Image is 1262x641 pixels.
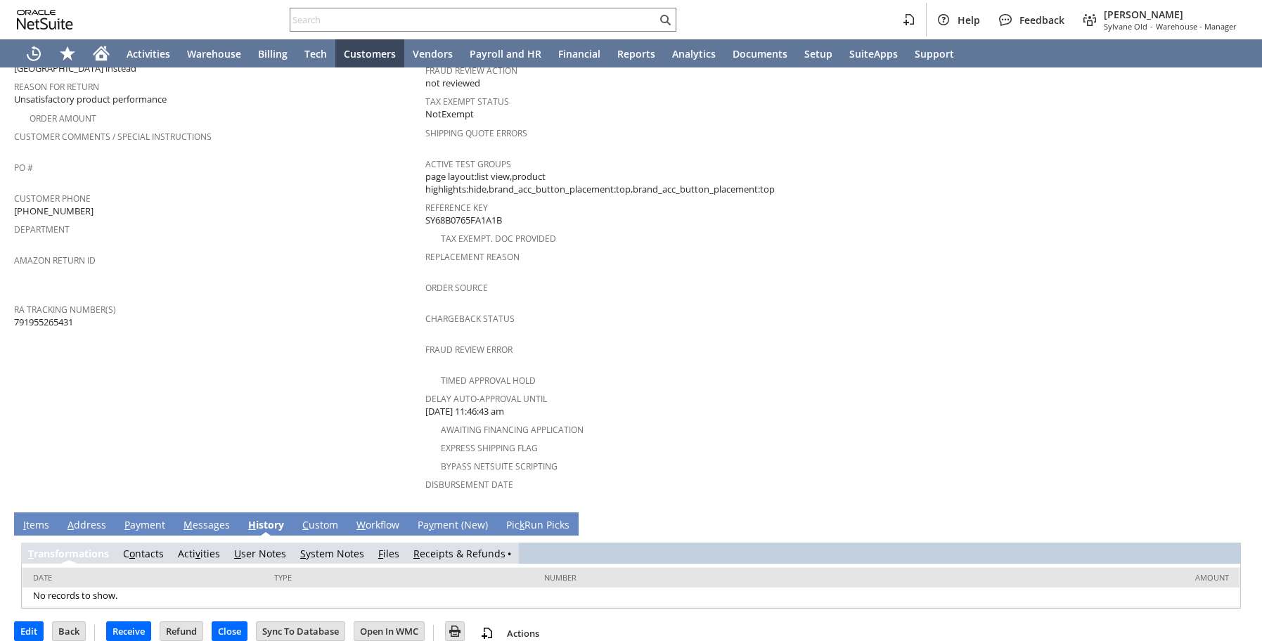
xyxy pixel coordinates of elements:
a: Setup [796,39,841,67]
a: Transformations [28,547,109,560]
span: Financial [558,47,600,60]
a: Activities [118,39,179,67]
input: Close [212,622,247,640]
a: Payroll and HR [461,39,550,67]
span: Activities [127,47,170,60]
span: y [429,518,434,531]
a: History [245,518,288,533]
a: Fraud Review Action [425,65,517,77]
span: - [1150,21,1153,32]
span: Documents [733,47,787,60]
a: Replacement reason [425,251,520,263]
span: A [67,518,74,531]
span: Sylvane Old [1104,21,1147,32]
span: [PERSON_NAME] [1104,8,1237,21]
div: Date [33,572,253,583]
span: U [234,547,241,560]
a: Support [906,39,962,67]
a: Delay Auto-Approval Until [425,393,547,405]
svg: Home [93,45,110,62]
a: User Notes [234,547,286,560]
a: Home [84,39,118,67]
a: Tax Exempt Status [425,96,509,108]
span: M [183,518,193,531]
span: C [302,518,309,531]
span: P [124,518,130,531]
span: not reviewed [425,77,480,90]
a: PO # [14,162,33,174]
div: Amount [854,572,1229,583]
a: Workflow [353,518,403,533]
a: PickRun Picks [503,518,573,533]
span: Vendors [413,47,453,60]
a: Department [14,224,70,235]
a: Messages [180,518,233,533]
input: Print [446,622,464,640]
svg: Recent Records [25,45,42,62]
a: Amazon Return ID [14,254,96,266]
a: System Notes [300,547,364,560]
a: Timed Approval Hold [441,375,536,387]
a: Reports [609,39,664,67]
div: Shortcuts [51,39,84,67]
span: H [248,518,256,531]
a: Vendors [404,39,461,67]
a: Express Shipping Flag [441,442,538,454]
span: Feedback [1019,13,1064,27]
span: [PHONE_NUMBER] [14,205,94,218]
a: Bypass NetSuite Scripting [441,460,558,472]
div: Number [544,572,832,583]
span: 791955265431 [14,316,73,329]
a: Shipping Quote Errors [425,127,527,139]
a: Activities [178,547,220,560]
a: Customer Comments / Special Instructions [14,131,212,143]
a: Awaiting Financing Application [441,424,584,436]
a: Order Source [425,282,488,294]
svg: logo [17,10,73,30]
span: Support [915,47,954,60]
a: Unrolled view on [1223,515,1240,532]
input: Edit [15,622,43,640]
a: Custom [299,518,342,533]
span: Help [958,13,980,27]
a: Tax Exempt. Doc Provided [441,233,556,245]
a: Documents [724,39,796,67]
span: Analytics [672,47,716,60]
a: Warehouse [179,39,250,67]
a: Tech [296,39,335,67]
span: R [413,547,420,560]
span: Unsatisfactory product performance [14,93,167,106]
span: v [195,547,200,560]
a: SuiteApps [841,39,906,67]
a: Billing [250,39,296,67]
a: RA Tracking Number(s) [14,304,116,316]
span: Customers [344,47,396,60]
span: Warehouse - Manager [1156,21,1237,32]
span: Warehouse [187,47,241,60]
span: NotExempt [425,108,474,121]
span: page layout:list view,product highlights:hide,brand_acc_button_placement:top,brand_acc_button_pla... [425,170,830,196]
a: Disbursement Date [425,479,513,491]
input: Receive [107,622,150,640]
div: Type [274,572,523,583]
a: Active Test Groups [425,158,511,170]
input: Open In WMC [354,622,424,640]
input: Search [290,11,657,28]
span: Reports [617,47,655,60]
a: Items [20,518,53,533]
a: Receipts & Refunds [413,547,506,560]
span: SY68B0765FA1A1B [425,214,502,227]
a: Customers [335,39,404,67]
a: Chargeback Status [425,313,515,325]
span: [DATE] 11:46:43 am [425,405,504,418]
span: Setup [804,47,832,60]
a: Files [378,547,399,560]
a: Order Amount [30,112,96,124]
td: No records to show. [22,588,1240,607]
a: Reference Key [425,202,488,214]
span: o [129,547,135,560]
a: Financial [550,39,609,67]
span: F [378,547,383,560]
a: Actions [501,627,545,640]
a: Customer Phone [14,193,91,205]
